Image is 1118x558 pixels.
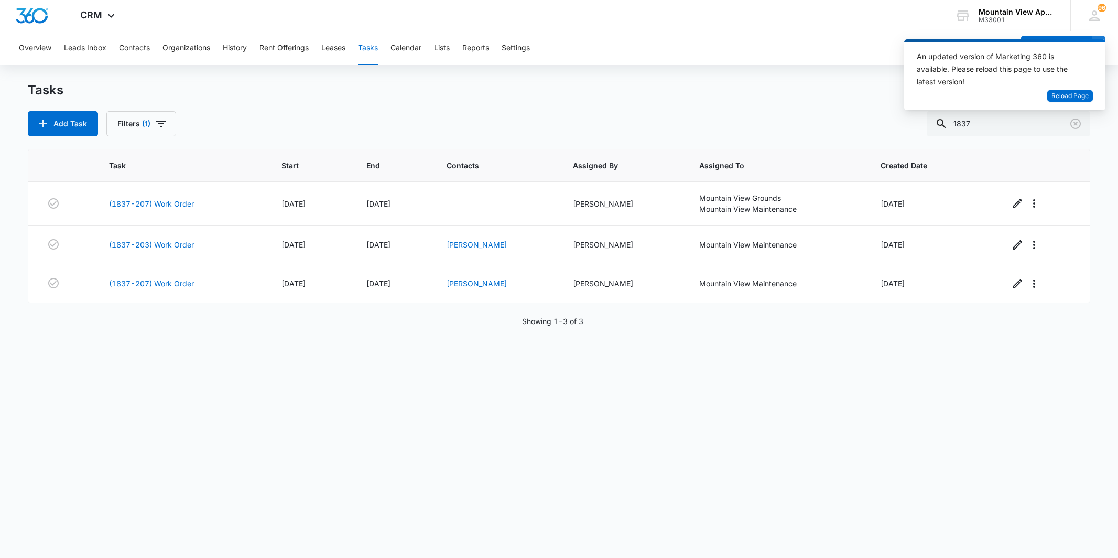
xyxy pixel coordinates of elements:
[1047,90,1093,102] button: Reload Page
[106,111,176,136] button: Filters(1)
[28,82,63,98] h1: Tasks
[366,240,390,249] span: [DATE]
[80,9,102,20] span: CRM
[366,160,406,171] span: End
[502,31,530,65] button: Settings
[573,160,659,171] span: Assigned By
[390,31,421,65] button: Calendar
[259,31,309,65] button: Rent Offerings
[358,31,378,65] button: Tasks
[927,111,1090,136] input: Search Tasks
[366,279,390,288] span: [DATE]
[109,278,194,289] a: (1837-207) Work Order
[1067,115,1084,132] button: Clear
[699,160,840,171] span: Assigned To
[281,160,327,171] span: Start
[573,278,674,289] div: [PERSON_NAME]
[321,31,345,65] button: Leases
[699,203,855,214] div: Mountain View Maintenance
[699,192,855,203] div: Mountain View Grounds
[573,198,674,209] div: [PERSON_NAME]
[281,240,306,249] span: [DATE]
[28,111,98,136] button: Add Task
[699,278,855,289] div: Mountain View Maintenance
[1098,4,1106,12] span: 96
[1098,4,1106,12] div: notifications count
[881,240,905,249] span: [DATE]
[1021,36,1092,61] button: Add Contact
[281,199,306,208] span: [DATE]
[434,31,450,65] button: Lists
[979,16,1055,24] div: account id
[881,199,905,208] span: [DATE]
[19,31,51,65] button: Overview
[142,120,150,127] span: (1)
[119,31,150,65] button: Contacts
[281,279,306,288] span: [DATE]
[881,279,905,288] span: [DATE]
[573,239,674,250] div: [PERSON_NAME]
[917,50,1080,88] div: An updated version of Marketing 360 is available. Please reload this page to use the latest version!
[699,239,855,250] div: Mountain View Maintenance
[366,199,390,208] span: [DATE]
[447,240,507,249] a: [PERSON_NAME]
[1051,91,1089,101] span: Reload Page
[109,198,194,209] a: (1837-207) Work Order
[522,316,583,327] p: Showing 1-3 of 3
[881,160,969,171] span: Created Date
[109,239,194,250] a: (1837-203) Work Order
[109,160,241,171] span: Task
[462,31,489,65] button: Reports
[64,31,106,65] button: Leads Inbox
[223,31,247,65] button: History
[447,279,507,288] a: [PERSON_NAME]
[979,8,1055,16] div: account name
[162,31,210,65] button: Organizations
[447,160,533,171] span: Contacts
